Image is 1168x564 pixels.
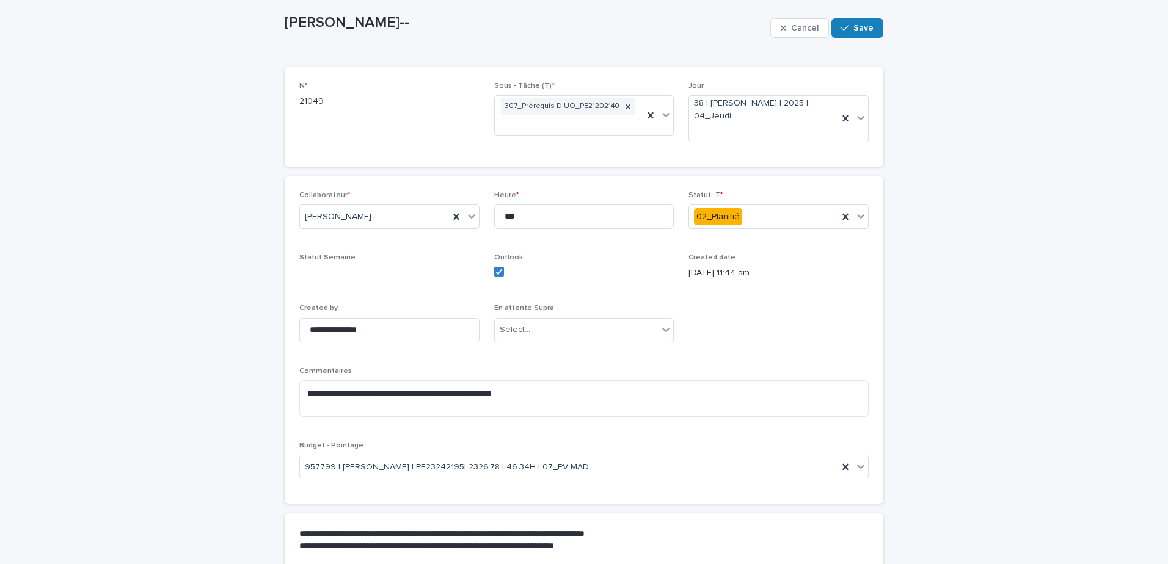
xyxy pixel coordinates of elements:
span: Cancel [791,24,819,32]
p: [DATE] 11:44 am [688,267,869,280]
p: [PERSON_NAME]-- [285,14,765,32]
div: 307_Prérequis DIUO_PE21202140 [501,98,621,115]
div: Select... [500,324,530,336]
span: Save [853,24,874,32]
p: 21049 [299,95,480,108]
button: Cancel [770,18,829,38]
span: Budget - Pointage [299,442,363,449]
span: N° [299,82,308,90]
span: Outlook [494,254,523,261]
div: 02_Planifié [694,208,742,226]
span: 38 | [PERSON_NAME] | 2025 | 04_Jeudi [694,97,833,123]
span: Created by [299,305,338,312]
span: Sous - Tâche (T) [494,82,555,90]
span: Jour [688,82,704,90]
p: - [299,267,480,280]
span: [PERSON_NAME] [305,211,371,223]
span: Created date [688,254,735,261]
span: En attente Supra [494,305,554,312]
span: Heure [494,192,519,199]
span: Commentaires [299,367,352,375]
button: Save [831,18,883,38]
span: 957799 | [PERSON_NAME] | PE23242195| 2326.78 | 46.34H | 07_PV MAD [305,461,589,474]
span: Statut -T [688,192,723,199]
span: Statut Semaine [299,254,356,261]
span: Collaborateur [299,192,351,199]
